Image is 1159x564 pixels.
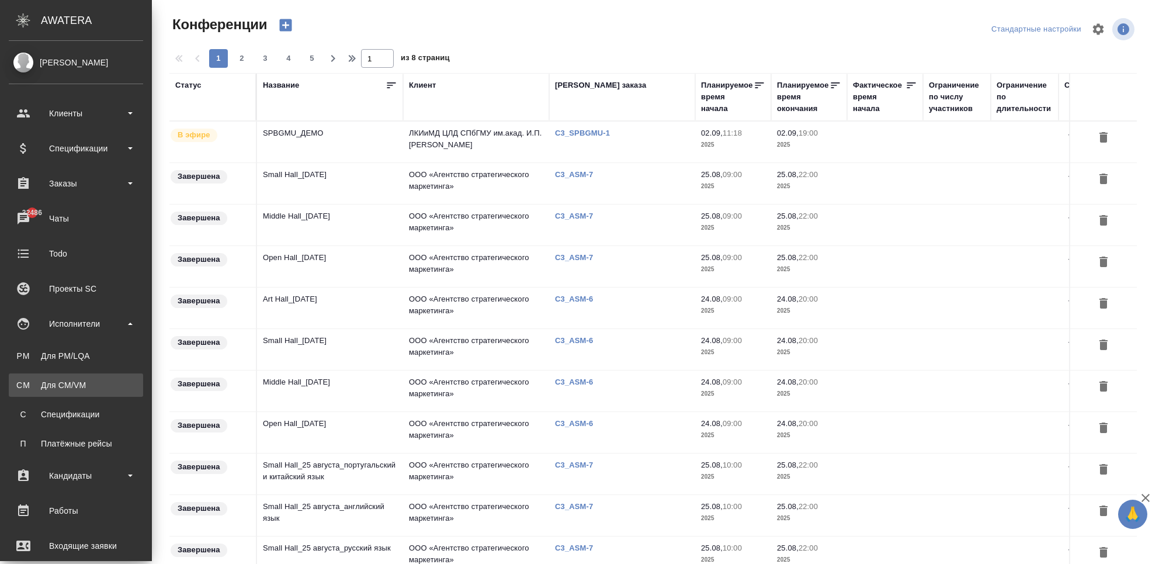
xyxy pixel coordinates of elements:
[9,175,143,192] div: Заказы
[555,295,602,303] a: C3_ASM-6
[1094,252,1113,274] button: Удалить
[799,170,818,179] p: 22:00
[777,129,799,137] p: 02.09,
[9,403,143,426] a: ССпецификации
[799,378,818,386] p: 20:00
[555,336,602,345] a: C3_ASM-6
[777,295,799,303] p: 24.08,
[303,49,321,68] button: 5
[701,378,723,386] p: 24.08,
[701,502,723,511] p: 25.08,
[723,295,742,303] p: 09:00
[723,461,742,469] p: 10:00
[555,544,602,552] a: C3_ASM-7
[701,253,723,262] p: 25.08,
[799,336,818,345] p: 20:00
[257,122,403,162] td: SPBGMU_ДЕМО
[929,79,985,115] div: Ограничение по числу участников
[799,544,818,552] p: 22:00
[256,49,275,68] button: 3
[799,502,818,511] p: 22:00
[257,288,403,328] td: Art Hall_[DATE]
[403,329,549,370] td: ООО «Агентство стратегического маркетинга»
[9,245,143,262] div: Todo
[701,336,723,345] p: 24.08,
[1094,501,1113,523] button: Удалить
[777,336,799,345] p: 24.08,
[777,79,830,115] div: Планируемое время окончания
[409,79,436,91] div: Клиент
[988,20,1084,39] div: split button
[1094,127,1113,149] button: Удалить
[777,544,799,552] p: 25.08,
[555,461,602,469] a: C3_ASM-7
[777,181,841,192] p: 2025
[41,9,152,32] div: AWATERA
[1094,335,1113,357] button: Удалить
[9,344,143,368] a: PMДля PM/LQA
[403,412,549,453] td: ООО «Агентство стратегического маркетинга»
[9,537,143,555] div: Входящие заявки
[799,212,818,220] p: 22:00
[178,503,220,514] p: Завершена
[1112,18,1137,40] span: Посмотреть информацию
[723,170,742,179] p: 09:00
[401,51,450,68] span: из 8 страниц
[723,544,742,552] p: 10:00
[723,336,742,345] p: 09:00
[257,246,403,287] td: Open Hall_[DATE]
[257,205,403,245] td: Middle Hall_[DATE]
[555,419,602,428] p: C3_ASM-6
[403,371,549,411] td: ООО «Агентство стратегического маркетинга»
[777,222,841,234] p: 2025
[403,454,549,494] td: ООО «Агентство стратегического маркетинга»
[403,288,549,328] td: ООО «Агентство стратегического маркетинга»
[403,495,549,536] td: ООО «Агентство стратегического маркетинга»
[555,212,602,220] p: C3_ASM-7
[777,253,799,262] p: 25.08,
[9,467,143,485] div: Кандидаты
[777,502,799,511] p: 25.08,
[233,49,251,68] button: 2
[777,170,799,179] p: 25.08,
[403,246,549,287] td: ООО «Агентство стратегического маркетинга»
[303,53,321,64] span: 5
[256,53,275,64] span: 3
[853,79,905,115] div: Фактическое время начала
[15,350,137,362] div: Для PM/LQA
[279,49,298,68] button: 4
[257,329,403,370] td: Small Hall_[DATE]
[701,388,765,400] p: 2025
[701,544,723,552] p: 25.08,
[723,419,742,428] p: 09:00
[777,305,841,317] p: 2025
[9,432,143,455] a: ППлатёжные рейсы
[723,253,742,262] p: 09:00
[701,170,723,179] p: 25.08,
[555,502,602,511] p: C3_ASM-7
[555,129,619,137] a: C3_SPBGMU-1
[701,419,723,428] p: 24.08,
[723,502,742,511] p: 10:00
[1094,293,1113,315] button: Удалить
[777,378,799,386] p: 24.08,
[777,461,799,469] p: 25.08,
[1094,210,1113,232] button: Удалить
[178,129,210,141] p: В эфире
[257,371,403,411] td: Middle Hall_[DATE]
[175,79,202,91] div: Статус
[169,15,267,34] span: Конференции
[777,430,841,441] p: 2025
[799,295,818,303] p: 20:00
[403,205,549,245] td: ООО «Агентство стратегического маркетинга»
[9,502,143,520] div: Работы
[777,264,841,275] p: 2025
[555,79,646,91] div: [PERSON_NAME] заказа
[777,471,841,483] p: 2025
[257,412,403,453] td: Open Hall_[DATE]
[178,461,220,473] p: Завершена
[178,420,220,431] p: Завершена
[723,378,742,386] p: 09:00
